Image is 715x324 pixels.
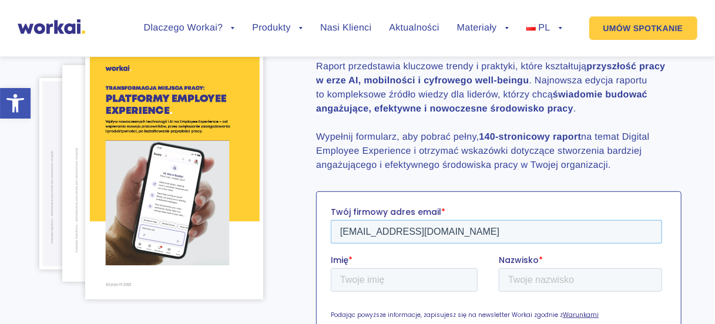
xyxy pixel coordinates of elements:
[39,78,174,269] img: stona-30-raport-Digital-Employee-Experience-2024.png
[51,119,114,127] a: Polityką prywatności
[538,23,550,33] span: PL
[589,16,697,40] a: UMÓW SPOTKANIE
[389,23,439,33] a: Aktualności
[320,23,371,33] a: Nasi Klienci
[85,48,263,299] img: DEX-PL-2024-v2-cover.png
[316,60,682,173] p: Raport przedstawia kluczowe trendy i praktyki, które kształtują . Najnowsza edycja raportu to kom...
[168,48,208,60] span: Nazwisko
[252,23,303,33] a: Produkty
[457,23,509,33] a: Materiały
[479,132,582,142] strong: 140-stronicowy raport
[15,168,75,177] p: wiadomości e-mail
[168,62,331,86] input: Twoje nazwisko
[3,170,11,177] input: wiadomości e-mail*
[62,65,215,282] img: stona-8-raport-Digital-Employee-Experience-2024.png
[526,23,562,33] a: PL
[144,23,235,33] a: Dlaczego Workai?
